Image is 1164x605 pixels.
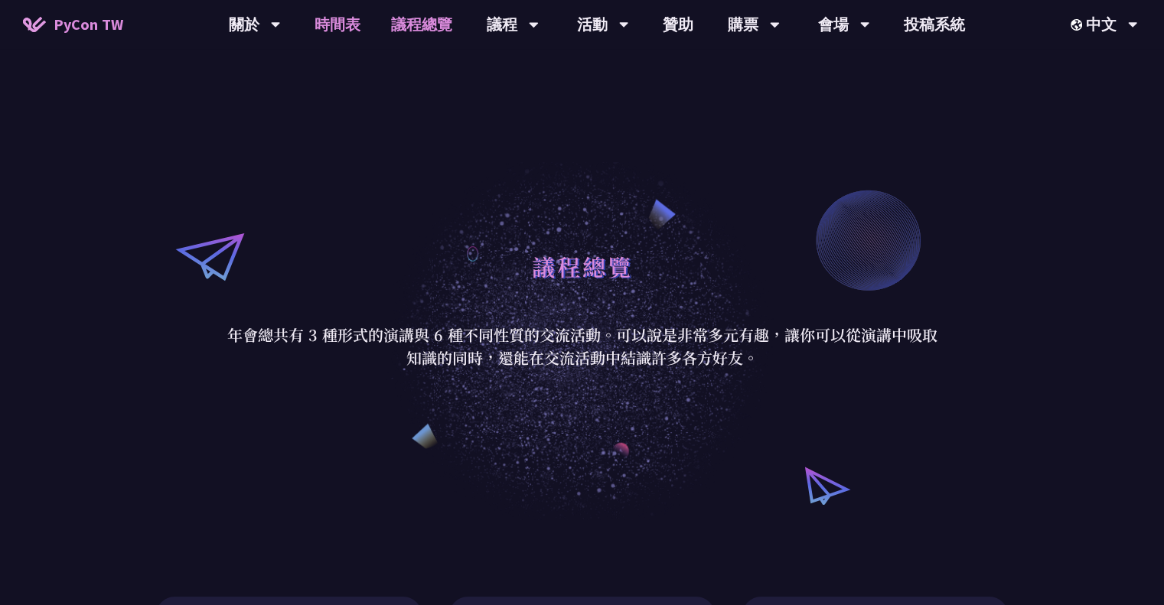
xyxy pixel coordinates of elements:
a: PyCon TW [8,5,139,44]
h1: 議程總覽 [532,243,633,289]
img: Locale Icon [1071,19,1086,31]
img: Home icon of PyCon TW 2025 [23,17,46,32]
p: 年會總共有 3 種形式的演講與 6 種不同性質的交流活動。可以說是非常多元有趣，讓你可以從演講中吸取知識的同時，還能在交流活動中結識許多各方好友。 [227,324,938,369]
span: PyCon TW [54,13,123,36]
